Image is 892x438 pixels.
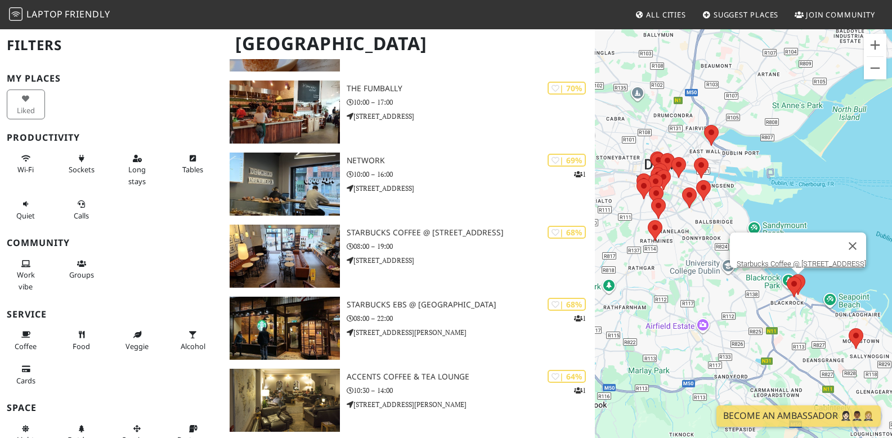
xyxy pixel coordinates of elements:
[118,149,156,190] button: Long stays
[548,154,586,167] div: | 69%
[7,360,45,390] button: Cards
[7,325,45,355] button: Coffee
[226,28,592,59] h1: [GEOGRAPHIC_DATA]
[62,325,101,355] button: Food
[65,8,110,20] span: Friendly
[347,97,594,108] p: 10:00 – 17:00
[230,81,340,144] img: The Fumbally
[548,370,586,383] div: | 64%
[347,156,594,166] h3: Network
[7,195,45,225] button: Quiet
[62,149,101,179] button: Sockets
[574,385,586,396] p: 1
[62,254,101,284] button: Groups
[73,341,90,351] span: Food
[230,369,340,432] img: Accents Coffee & Tea Lounge
[125,341,149,351] span: Veggie
[548,298,586,311] div: | 68%
[347,183,594,194] p: [STREET_ADDRESS]
[839,233,866,260] button: Close
[864,34,886,56] button: Zoom in
[223,153,594,216] a: Network | 69% 1 Network 10:00 – 16:00 [STREET_ADDRESS]
[864,57,886,79] button: Zoom out
[230,297,340,360] img: Starbucks EBS @ Westmorland Street
[230,225,340,288] img: Starbucks Coffee @ 19 Rock Hill
[223,369,594,432] a: Accents Coffee & Tea Lounge | 64% 1 Accents Coffee & Tea Lounge 10:30 – 14:00 [STREET_ADDRESS][PE...
[347,111,594,122] p: [STREET_ADDRESS]
[7,254,45,296] button: Work vibe
[62,195,101,225] button: Calls
[174,325,212,355] button: Alcohol
[7,403,216,413] h3: Space
[548,226,586,239] div: | 68%
[181,341,205,351] span: Alcohol
[347,169,594,180] p: 10:00 – 16:00
[7,132,216,143] h3: Productivity
[118,325,156,355] button: Veggie
[630,5,691,25] a: All Cities
[7,309,216,320] h3: Service
[128,164,146,186] span: Long stays
[9,7,23,21] img: LaptopFriendly
[174,149,212,179] button: Tables
[714,10,779,20] span: Suggest Places
[347,241,594,252] p: 08:00 – 19:00
[16,376,35,386] span: Credit cards
[7,238,216,248] h3: Community
[806,10,875,20] span: Join Community
[737,260,866,268] a: Starbucks Coffee @ [STREET_ADDRESS]
[698,5,783,25] a: Suggest Places
[223,297,594,360] a: Starbucks EBS @ Westmorland Street | 68% 1 Starbucks EBS @ [GEOGRAPHIC_DATA] 08:00 – 22:00 [STREE...
[74,211,89,221] span: Video/audio calls
[182,164,203,175] span: Work-friendly tables
[548,82,586,95] div: | 70%
[16,211,35,221] span: Quiet
[347,228,594,238] h3: Starbucks Coffee @ [STREET_ADDRESS]
[69,270,94,280] span: Group tables
[230,153,340,216] img: Network
[347,327,594,338] p: [STREET_ADDRESS][PERSON_NAME]
[347,255,594,266] p: [STREET_ADDRESS]
[347,385,594,396] p: 10:30 – 14:00
[17,270,35,291] span: People working
[223,225,594,288] a: Starbucks Coffee @ 19 Rock Hill | 68% Starbucks Coffee @ [STREET_ADDRESS] 08:00 – 19:00 [STREET_A...
[223,81,594,144] a: The Fumbally | 70% The Fumbally 10:00 – 17:00 [STREET_ADDRESS]
[347,84,594,93] h3: The Fumbally
[17,164,34,175] span: Stable Wi-Fi
[347,372,594,382] h3: Accents Coffee & Tea Lounge
[69,164,95,175] span: Power sockets
[7,28,216,62] h2: Filters
[790,5,880,25] a: Join Community
[574,169,586,180] p: 1
[347,313,594,324] p: 08:00 – 22:00
[7,73,216,84] h3: My Places
[9,5,110,25] a: LaptopFriendly LaptopFriendly
[26,8,63,20] span: Laptop
[347,399,594,410] p: [STREET_ADDRESS][PERSON_NAME]
[15,341,37,351] span: Coffee
[646,10,686,20] span: All Cities
[574,313,586,324] p: 1
[7,149,45,179] button: Wi-Fi
[347,300,594,310] h3: Starbucks EBS @ [GEOGRAPHIC_DATA]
